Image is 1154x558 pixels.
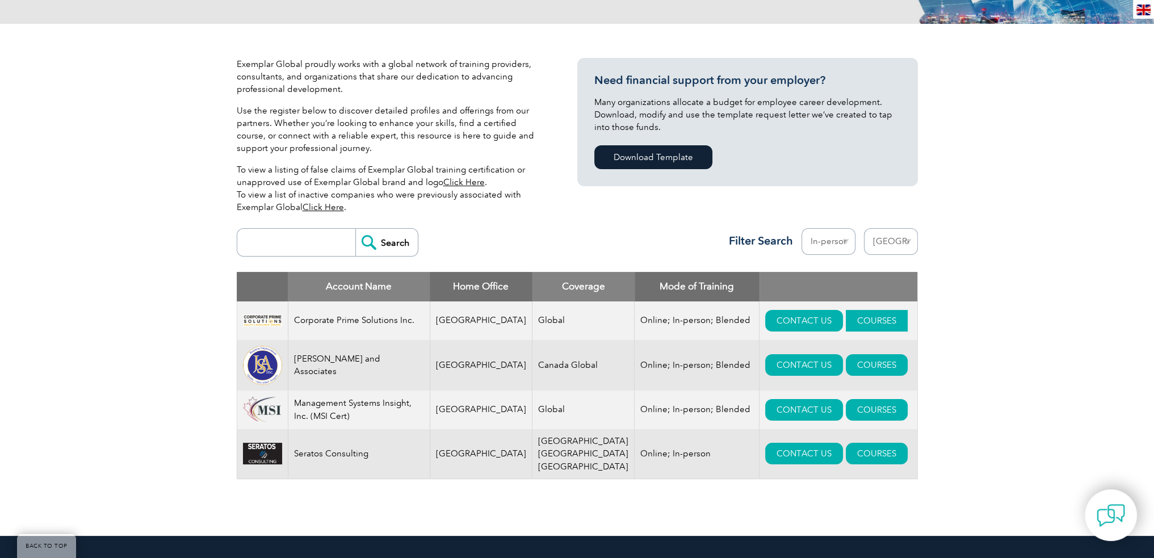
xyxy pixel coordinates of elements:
th: Mode of Training: activate to sort column ascending [635,272,759,301]
td: [GEOGRAPHIC_DATA] [430,429,532,479]
p: To view a listing of false claims of Exemplar Global training certification or unapproved use of ... [237,163,543,213]
img: 6372c78c-dabc-ea11-a814-000d3a79823d-logo.png [243,346,282,385]
th: Account Name: activate to sort column descending [288,272,430,301]
td: [GEOGRAPHIC_DATA] [430,301,532,340]
h3: Filter Search [722,234,793,248]
img: 4e85bad1-3996-eb11-b1ac-002248153ed8-logo.gif [243,443,282,464]
p: Exemplar Global proudly works with a global network of training providers, consultants, and organ... [237,58,543,95]
a: CONTACT US [765,443,843,464]
img: contact-chat.png [1097,501,1125,530]
h3: Need financial support from your employer? [594,73,901,87]
a: CONTACT US [765,310,843,332]
td: Online; In-person; Blended [635,301,759,340]
p: Many organizations allocate a budget for employee career development. Download, modify and use th... [594,96,901,133]
td: Management Systems Insight, Inc. (MSI Cert) [288,391,430,429]
input: Search [355,229,418,256]
td: Global [532,301,635,340]
td: Corporate Prime Solutions Inc. [288,301,430,340]
td: [GEOGRAPHIC_DATA] [GEOGRAPHIC_DATA] [GEOGRAPHIC_DATA] [532,429,635,479]
th: Home Office: activate to sort column ascending [430,272,532,301]
td: [PERSON_NAME] and Associates [288,340,430,391]
td: Online; In-person [635,429,759,479]
a: BACK TO TOP [17,534,76,558]
a: COURSES [846,399,908,421]
td: Online; In-person; Blended [635,391,759,429]
img: 12b7c7c5-1696-ea11-a812-000d3ae11abd-logo.jpg [243,314,282,326]
th: : activate to sort column ascending [759,272,917,301]
a: COURSES [846,443,908,464]
a: CONTACT US [765,399,843,421]
img: en [1136,5,1151,15]
a: CONTACT US [765,354,843,376]
td: Canada Global [532,340,635,391]
td: Online; In-person; Blended [635,340,759,391]
td: [GEOGRAPHIC_DATA] [430,391,532,429]
a: COURSES [846,354,908,376]
td: Global [532,391,635,429]
a: Click Here [443,177,485,187]
th: Coverage: activate to sort column ascending [532,272,635,301]
img: 1303cd39-a58f-ee11-be36-000d3ae1a86f-logo.png [243,396,282,422]
td: [GEOGRAPHIC_DATA] [430,340,532,391]
a: Download Template [594,145,712,169]
a: COURSES [846,310,908,332]
td: Seratos Consulting [288,429,430,479]
a: Click Here [303,202,344,212]
p: Use the register below to discover detailed profiles and offerings from our partners. Whether you... [237,104,543,154]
